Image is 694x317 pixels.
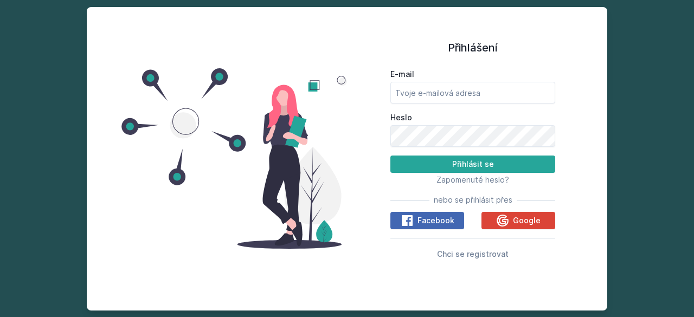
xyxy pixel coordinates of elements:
[436,175,509,184] span: Zapomenuté heslo?
[390,69,555,80] label: E-mail
[417,215,454,226] span: Facebook
[390,156,555,173] button: Přihlásit se
[437,247,509,260] button: Chci se registrovat
[390,40,555,56] h1: Přihlášení
[434,195,512,205] span: nebo se přihlásit přes
[390,112,555,123] label: Heslo
[437,249,509,258] span: Chci se registrovat
[481,212,555,229] button: Google
[390,212,464,229] button: Facebook
[513,215,541,226] span: Google
[390,82,555,103] input: Tvoje e-mailová adresa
